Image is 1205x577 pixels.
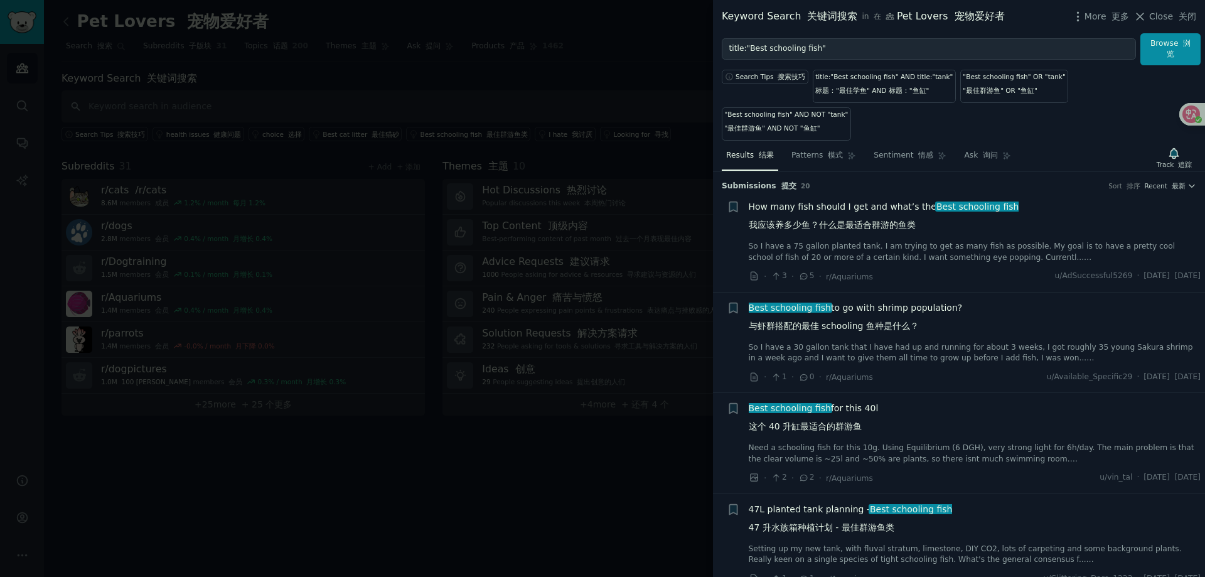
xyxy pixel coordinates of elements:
span: r/Aquariums [826,272,873,281]
span: [DATE] [1143,271,1201,282]
div: Keyword Search Pet Lovers [722,9,1005,24]
span: Sentiment [874,150,933,161]
span: in [862,11,881,23]
span: · [1137,271,1139,282]
span: Close [1149,10,1196,23]
span: · [1137,372,1139,383]
span: 2 [798,472,814,483]
span: · [791,472,794,485]
span: Best schooling fish [935,202,1020,212]
font: 模式 [828,151,843,159]
span: 20 [801,182,810,190]
span: Best schooling fish [747,303,832,313]
font: 结果 [759,151,774,159]
font: 这个 40 升缸最适合的群游鱼 [749,421,862,431]
a: "Best schooling fish" OR "tank""最佳群游鱼" OR "鱼缸" [960,70,1068,103]
input: Try a keyword related to your business [722,38,1136,60]
span: u/vin_tal [1100,472,1132,483]
button: Track 追踪 [1152,145,1196,171]
font: 关键词搜索 [807,10,857,22]
span: r/Aquariums [826,474,873,483]
button: Recent 最新 [1145,181,1196,190]
font: "最佳群游鱼" AND NOT "鱼缸" [725,124,820,132]
span: Ask [964,150,998,161]
font: 我应该养多少鱼？什么是最适合群游的鱼类 [749,220,916,230]
span: r/Aquariums [826,373,873,382]
font: 在 [874,12,881,21]
div: "Best schooling fish" OR "tank" [963,72,1065,100]
a: So I have a 75 gallon planted tank. I am trying to get as many fish as possible. My goal is to ha... [749,241,1201,263]
a: "Best schooling fish" AND NOT "tank""最佳群游鱼" AND NOT "鱼缸" [722,107,851,141]
span: · [819,472,822,485]
font: 排序 [1127,182,1140,190]
span: · [791,370,794,384]
span: More [1084,10,1130,23]
span: Best schooling fish [747,403,832,413]
span: Recent [1145,181,1186,190]
span: u/Available_Specific29 [1047,372,1133,383]
span: How many fish should I get and what’s the [749,200,1019,237]
font: 询问 [983,151,998,159]
font: 关闭 [1179,11,1196,21]
a: How many fish should I get and what’s theBest schooling fish我应该养多少鱼？什么是最适合群游的鱼类 [749,200,1019,237]
font: 追踪 [1178,161,1192,168]
span: 0 [798,372,814,383]
a: Best schooling fishfor this 40l这个 40 升缸最适合的群游鱼 [749,402,879,438]
a: Sentiment 情感 [869,146,951,171]
button: More 更多 [1071,10,1130,23]
div: Track [1157,160,1192,169]
button: Close 关闭 [1133,10,1196,23]
span: · [764,472,766,485]
a: Need a schooling fish for this 10g. Using Equilibrium (6 DGH), very strong light for 6h/day. The ... [749,443,1201,465]
font: 宠物爱好者 [955,10,1005,22]
span: · [791,270,794,283]
span: 1 [771,372,786,383]
span: [DATE] [1143,472,1201,483]
a: title:"Best schooling fish" AND title:"tank"标题："最佳学鱼" AND 标题："鱼缸" [813,70,956,103]
button: Browse 浏览 [1140,33,1201,65]
span: 5 [798,271,814,282]
font: [DATE] [1175,372,1201,381]
span: u/AdSuccessful5269 [1055,271,1133,282]
a: Setting up my new tank, with fluval stratum, limestone, DIY CO2, lots of carpeting and some backg... [749,544,1201,566]
button: Search Tips 搜索技巧 [722,70,808,84]
div: Sort [1108,181,1140,190]
span: · [819,270,822,283]
span: · [764,270,766,283]
span: Search Tips [736,72,805,81]
span: for this 40l [749,402,879,438]
span: 3 [771,271,786,282]
span: · [1137,472,1139,483]
div: title:"Best schooling fish" AND title:"tank" [815,72,953,100]
span: · [819,370,822,384]
font: "最佳群游鱼" OR "鱼缸" [963,87,1037,94]
a: Results 结果 [722,146,778,171]
a: Ask 询问 [960,146,1015,171]
span: 2 [771,472,786,483]
div: "Best schooling fish" AND NOT "tank" [725,110,849,138]
span: [DATE] [1143,372,1201,383]
span: Submission s [722,181,796,192]
span: Patterns [791,150,843,161]
span: 47L planted tank planning - [749,503,953,539]
span: Results [726,150,774,161]
font: 与虾群搭配的最佳 schooling 鱼种是什么？ [749,321,919,331]
span: · [764,370,766,384]
a: Patterns 模式 [787,146,860,171]
font: 情感 [918,151,933,159]
a: So I have a 30 gallon tank that I have had up and running for about 3 weeks, I got roughly 35 you... [749,342,1201,364]
font: 标题："最佳学鱼" AND 标题："鱼缸" [815,87,929,94]
a: Best schooling fishto go with shrimp population?与虾群搭配的最佳 schooling 鱼种是什么？ [749,301,963,338]
span: Best schooling fish [869,504,953,514]
font: [DATE] [1175,271,1201,280]
font: 47 升水族箱种植计划 - 最佳群游鱼类 [749,522,894,532]
font: 提交 [781,181,796,190]
span: to go with shrimp population? [749,301,963,338]
font: 搜索技巧 [778,73,805,80]
font: 更多 [1111,11,1129,21]
a: 47L planted tank planning -Best schooling fish47 升水族箱种植计划 - 最佳群游鱼类 [749,503,953,539]
font: 最新 [1172,182,1186,190]
font: [DATE] [1175,473,1201,482]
